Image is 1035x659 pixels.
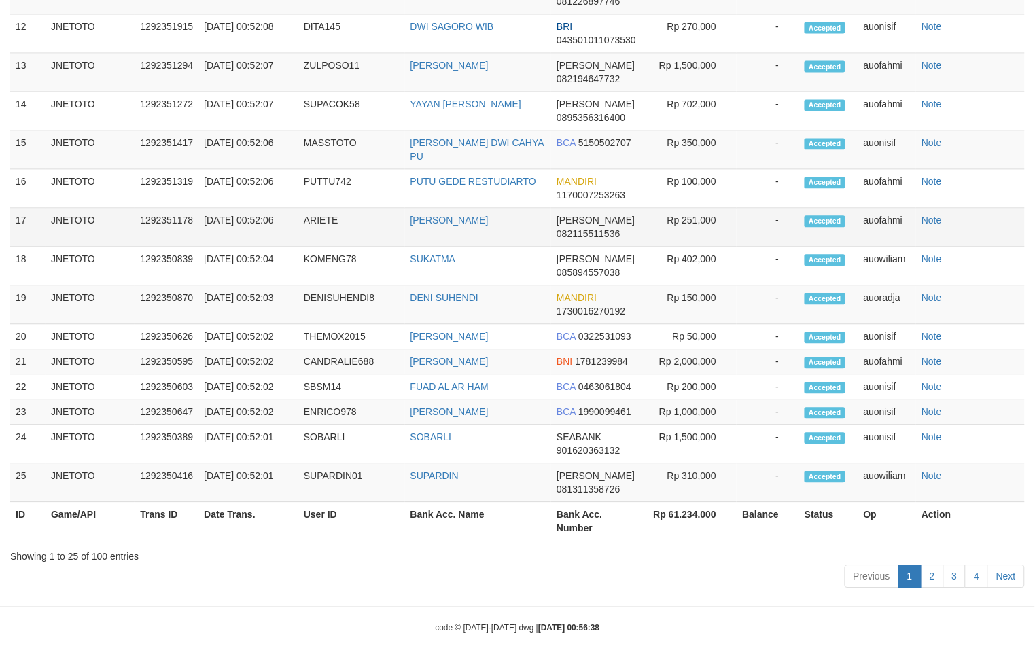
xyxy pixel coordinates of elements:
td: Rp 270,000 [644,14,737,53]
td: 1292351417 [135,130,198,169]
td: DITA145 [298,14,405,53]
th: ID [10,502,46,541]
a: SUKATMA [410,253,456,264]
td: Rp 50,000 [644,324,737,349]
td: 24 [10,425,46,463]
td: MASSTOTO [298,130,405,169]
span: Copy 081311358726 to clipboard [557,484,620,495]
td: 1292351915 [135,14,198,53]
td: CANDRALIE688 [298,349,405,374]
td: auofahmi [858,349,917,374]
td: [DATE] 00:52:02 [198,374,298,399]
td: JNETOTO [46,247,135,285]
td: JNETOTO [46,324,135,349]
td: JNETOTO [46,349,135,374]
td: 1292350647 [135,399,198,425]
td: - [737,374,799,399]
td: - [737,425,799,463]
td: 1292350389 [135,425,198,463]
td: auonisif [858,14,917,53]
th: Op [858,502,917,541]
a: Note [922,470,942,481]
td: 23 [10,399,46,425]
span: Copy 1170007253263 to clipboard [557,190,625,200]
td: JNETOTO [46,463,135,502]
td: Rp 1,500,000 [644,53,737,92]
td: - [737,247,799,285]
td: SUPACOK58 [298,92,405,130]
td: Rp 1,500,000 [644,425,737,463]
td: ENRICO978 [298,399,405,425]
a: PUTU GEDE RESTUDIARTO [410,176,536,187]
a: Note [922,356,942,367]
a: Note [922,99,942,109]
span: Copy 901620363132 to clipboard [557,445,620,456]
span: Accepted [805,138,845,149]
span: Accepted [805,215,845,227]
td: - [737,14,799,53]
a: Note [922,21,942,32]
td: auofahmi [858,92,917,130]
span: MANDIRI [557,176,597,187]
a: Note [922,292,942,303]
a: [PERSON_NAME] [410,406,489,417]
td: 21 [10,349,46,374]
span: Accepted [805,254,845,266]
td: [DATE] 00:52:07 [198,53,298,92]
td: - [737,463,799,502]
span: Accepted [805,293,845,304]
td: JNETOTO [46,130,135,169]
td: Rp 350,000 [644,130,737,169]
span: Copy 085894557038 to clipboard [557,267,620,278]
td: Rp 251,000 [644,208,737,247]
a: 3 [943,565,966,588]
th: Status [799,502,858,541]
a: Note [922,431,942,442]
td: 1292351178 [135,208,198,247]
div: Showing 1 to 25 of 100 entries [10,544,1025,563]
td: - [737,399,799,425]
td: 22 [10,374,46,399]
span: Copy 0322531093 to clipboard [578,331,631,342]
span: SEABANK [557,431,601,442]
td: 1292350603 [135,374,198,399]
td: JNETOTO [46,169,135,208]
a: 2 [921,565,944,588]
a: 1 [898,565,922,588]
td: - [737,285,799,324]
td: 18 [10,247,46,285]
th: Balance [737,502,799,541]
a: [PERSON_NAME] [410,331,489,342]
td: Rp 200,000 [644,374,737,399]
td: 19 [10,285,46,324]
span: Copy 5150502707 to clipboard [578,137,631,148]
th: User ID [298,502,405,541]
td: - [737,130,799,169]
th: Game/API [46,502,135,541]
th: Action [916,502,1025,541]
td: 1292351272 [135,92,198,130]
td: 1292350870 [135,285,198,324]
td: Rp 1,000,000 [644,399,737,425]
td: SOBARLI [298,425,405,463]
span: Copy 0463061804 to clipboard [578,381,631,392]
td: 25 [10,463,46,502]
span: Copy 043501011073530 to clipboard [557,35,636,46]
a: Note [922,176,942,187]
span: Copy 0895356316400 to clipboard [557,112,625,123]
td: 1292350416 [135,463,198,502]
th: Bank Acc. Name [405,502,552,541]
td: Rp 150,000 [644,285,737,324]
td: Rp 402,000 [644,247,737,285]
td: - [737,169,799,208]
td: ZULPOSO11 [298,53,405,92]
td: auonisif [858,324,917,349]
span: Copy 082194647732 to clipboard [557,73,620,84]
td: [DATE] 00:52:06 [198,130,298,169]
a: [PERSON_NAME] DWI CAHYA PU [410,137,544,162]
a: Previous [845,565,899,588]
a: FUAD AL AR HAM [410,381,489,392]
td: 20 [10,324,46,349]
td: Rp 702,000 [644,92,737,130]
span: BCA [557,137,576,148]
